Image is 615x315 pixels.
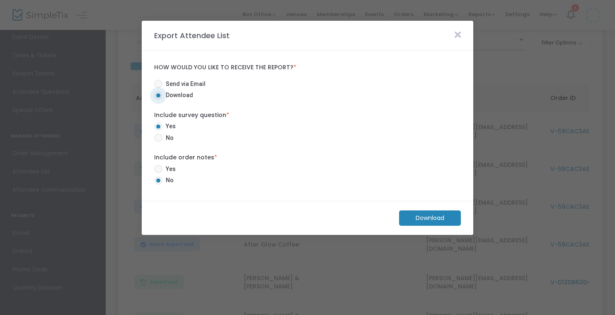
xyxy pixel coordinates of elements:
span: Yes [162,122,176,131]
label: How would you like to receive the report? [154,64,461,71]
span: No [162,134,174,142]
m-panel-title: Export Attendee List [150,30,234,41]
m-panel-header: Export Attendee List [142,21,473,51]
m-button: Download [399,210,461,226]
span: Send via Email [162,80,206,88]
span: Download [162,91,193,100]
span: Yes [162,165,176,173]
span: No [162,176,174,185]
label: Include survey question [154,111,461,120]
label: Include order notes [154,153,461,162]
